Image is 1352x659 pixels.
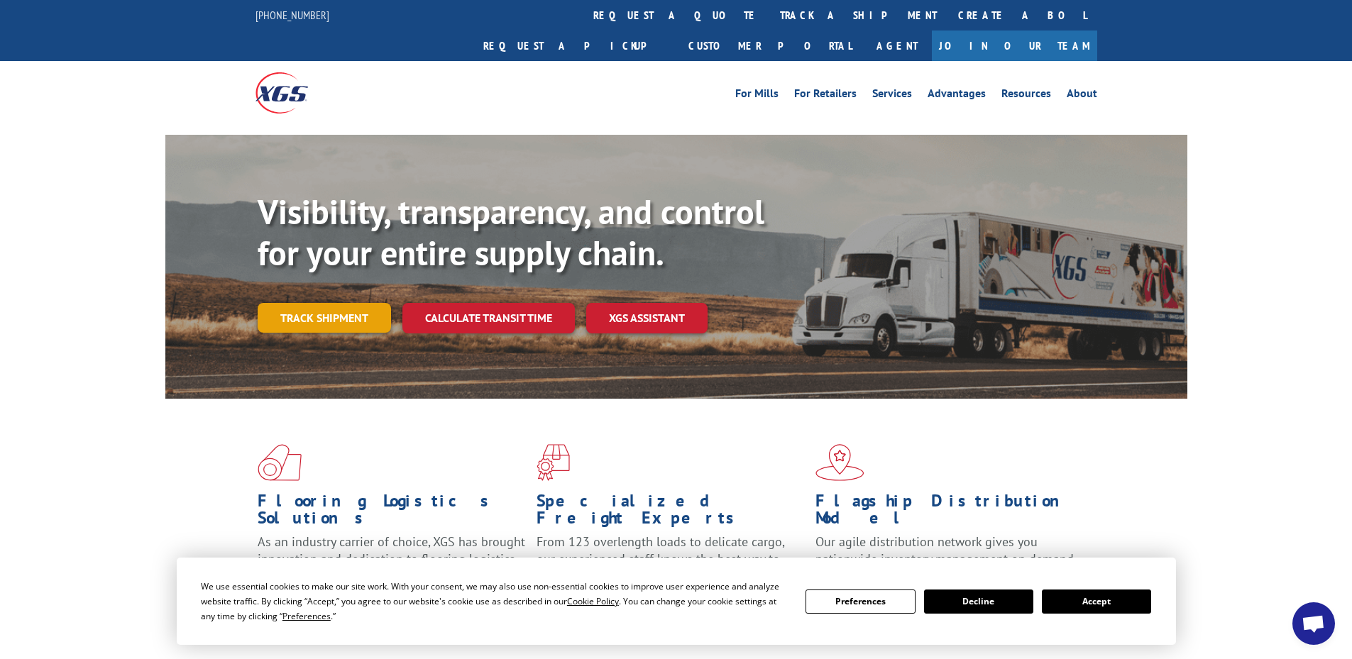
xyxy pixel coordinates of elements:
a: About [1067,88,1097,104]
img: xgs-icon-flagship-distribution-model-red [815,444,864,481]
img: xgs-icon-focused-on-flooring-red [537,444,570,481]
p: From 123 overlength loads to delicate cargo, our experienced staff knows the best way to move you... [537,533,805,597]
h1: Flooring Logistics Solutions [258,492,526,533]
img: xgs-icon-total-supply-chain-intelligence-red [258,444,302,481]
a: XGS ASSISTANT [586,303,708,333]
a: Resources [1001,88,1051,104]
a: Calculate transit time [402,303,575,333]
div: Cookie Consent Prompt [177,558,1176,645]
a: Track shipment [258,303,391,333]
b: Visibility, transparency, and control for your entire supply chain. [258,189,764,275]
div: We use essential cookies to make our site work. With your consent, we may also use non-essential ... [201,579,788,624]
h1: Flagship Distribution Model [815,492,1084,533]
span: Cookie Policy [567,595,619,607]
a: [PHONE_NUMBER] [255,8,329,22]
a: Request a pickup [473,31,678,61]
button: Decline [924,589,1033,614]
a: Agent [862,31,932,61]
a: Advantages [928,88,986,104]
a: Join Our Team [932,31,1097,61]
button: Preferences [806,589,915,614]
a: Services [872,88,912,104]
span: Our agile distribution network gives you nationwide inventory management on demand. [815,533,1077,567]
a: For Retailers [794,88,857,104]
a: Customer Portal [678,31,862,61]
span: Preferences [282,610,331,622]
span: As an industry carrier of choice, XGS has brought innovation and dedication to flooring logistics... [258,533,525,584]
a: Open chat [1292,602,1335,645]
a: For Mills [735,88,779,104]
h1: Specialized Freight Experts [537,492,805,533]
button: Accept [1042,589,1151,614]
